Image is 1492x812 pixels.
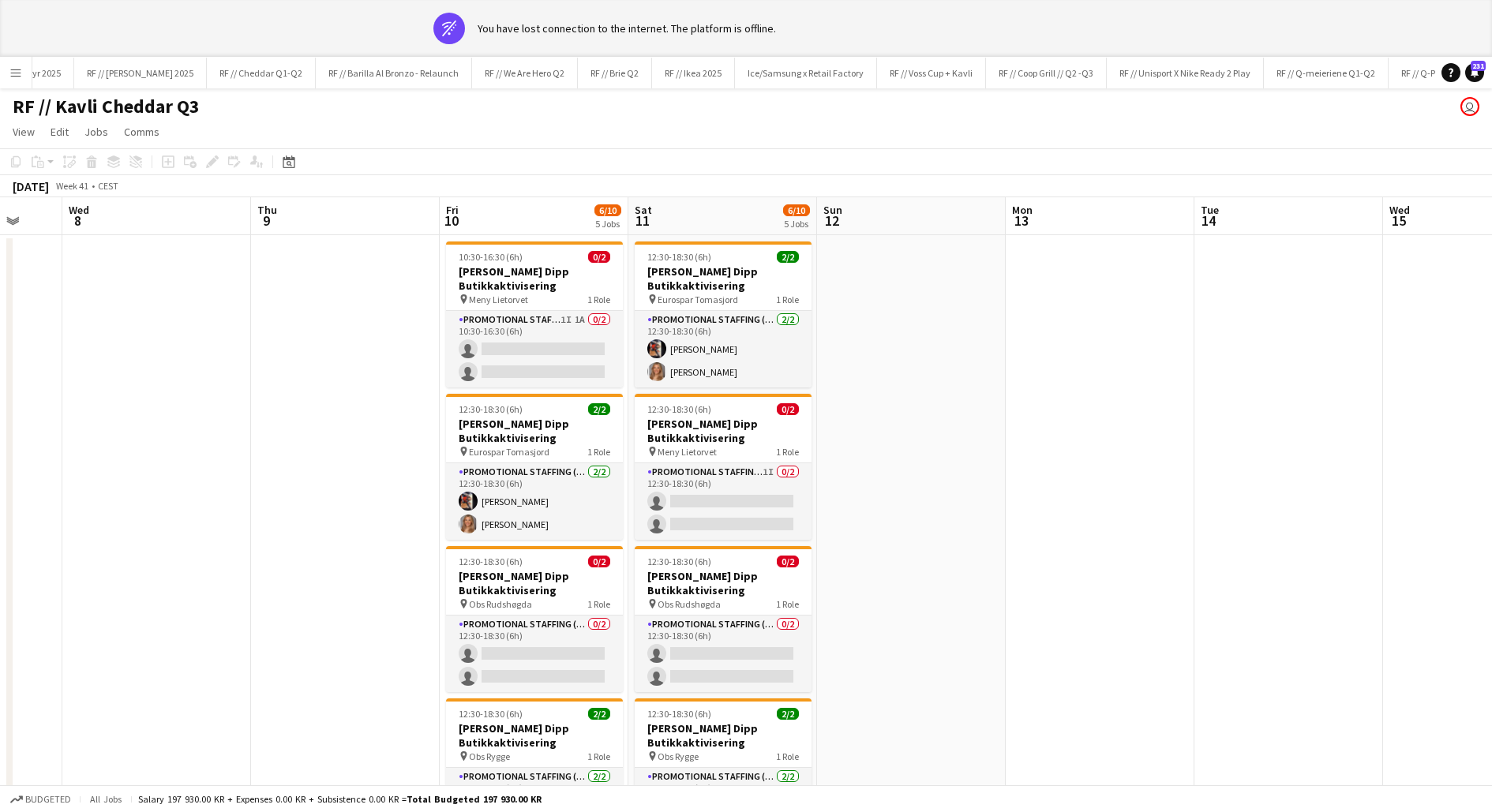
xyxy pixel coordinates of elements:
[255,211,277,230] span: 9
[635,463,812,540] app-card-role: Promotional Staffing (Promotional Staff)1I0/212:30-18:30 (6h)
[652,58,735,88] button: RF // Ikea 2025
[446,264,623,293] h3: [PERSON_NAME] Dipp Butikkaktivisering
[777,251,799,263] span: 2/2
[207,58,316,88] button: RF // Cheddar Q1-Q2
[459,251,523,263] span: 10:30-16:30 (6h)
[446,417,623,445] h3: [PERSON_NAME] Dipp Butikkaktivisering
[1460,97,1479,116] app-user-avatar: Alexander Skeppland Hole
[783,204,810,216] span: 6/10
[877,58,986,88] button: RF // Voss Cup + Kavli
[78,122,114,142] a: Jobs
[1201,203,1219,217] span: Tue
[446,394,623,540] app-job-card: 12:30-18:30 (6h)2/2[PERSON_NAME] Dipp Butikkaktivisering Eurospar Tomasjord1 RolePromotional Staf...
[635,417,812,445] h3: [PERSON_NAME] Dipp Butikkaktivisering
[588,708,610,720] span: 2/2
[635,394,812,540] app-job-card: 12:30-18:30 (6h)0/2[PERSON_NAME] Dipp Butikkaktivisering Meny Lietorvet1 RolePromotional Staffing...
[1465,63,1484,82] a: 231
[52,180,92,192] span: Week 41
[578,58,652,88] button: RF // Brie Q2
[776,446,799,458] span: 1 Role
[635,241,812,387] app-job-card: 12:30-18:30 (6h)2/2[PERSON_NAME] Dipp Butikkaktivisering Eurospar Tomasjord1 RolePromotional Staf...
[469,750,510,762] span: Obs Rygge
[6,122,41,142] a: View
[8,791,73,808] button: Budgeted
[44,122,75,142] a: Edit
[658,446,717,458] span: Meny Lietorvet
[469,446,549,458] span: Eurospar Tomasjord
[1389,203,1410,217] span: Wed
[446,463,623,540] app-card-role: Promotional Staffing (Promotional Staff)2/212:30-18:30 (6h)[PERSON_NAME][PERSON_NAME]
[588,403,610,415] span: 2/2
[69,203,89,217] span: Wed
[635,569,812,597] h3: [PERSON_NAME] Dipp Butikkaktivisering
[1264,58,1389,88] button: RF // Q-meieriene Q1-Q2
[446,241,623,387] app-job-card: 10:30-16:30 (6h)0/2[PERSON_NAME] Dipp Butikkaktivisering Meny Lietorvet1 RolePromotional Staffing...
[777,556,799,567] span: 0/2
[478,21,776,36] div: You have lost connection to the internet. The platform is offline.
[13,125,35,139] span: View
[84,125,108,139] span: Jobs
[66,211,89,230] span: 8
[777,708,799,720] span: 2/2
[658,598,721,610] span: Obs Rudshøgda
[632,211,652,230] span: 11
[1198,211,1219,230] span: 14
[635,264,812,293] h3: [PERSON_NAME] Dipp Butikkaktivisering
[776,598,799,610] span: 1 Role
[446,616,623,692] app-card-role: Promotional Staffing (Promotional Staff)0/212:30-18:30 (6h)
[124,125,159,139] span: Comms
[821,211,842,230] span: 12
[647,403,711,415] span: 12:30-18:30 (6h)
[459,708,523,720] span: 12:30-18:30 (6h)
[1387,211,1410,230] span: 15
[469,294,528,305] span: Meny Lietorvet
[587,598,610,610] span: 1 Role
[444,211,459,230] span: 10
[777,403,799,415] span: 0/2
[1471,61,1486,71] span: 231
[446,569,623,597] h3: [PERSON_NAME] Dipp Butikkaktivisering
[459,403,523,415] span: 12:30-18:30 (6h)
[635,203,652,217] span: Sat
[588,556,610,567] span: 0/2
[595,218,620,230] div: 5 Jobs
[446,546,623,692] app-job-card: 12:30-18:30 (6h)0/2[PERSON_NAME] Dipp Butikkaktivisering Obs Rudshøgda1 RolePromotional Staffing ...
[658,294,738,305] span: Eurospar Tomasjord
[594,204,621,216] span: 6/10
[469,598,532,610] span: Obs Rudshøgda
[98,180,118,192] div: CEST
[587,294,610,305] span: 1 Role
[1389,58,1472,88] button: RF // Q-Protein
[87,793,125,805] span: All jobs
[13,178,49,194] div: [DATE]
[635,546,812,692] app-job-card: 12:30-18:30 (6h)0/2[PERSON_NAME] Dipp Butikkaktivisering Obs Rudshøgda1 RolePromotional Staffing ...
[658,750,699,762] span: Obs Rygge
[823,203,842,217] span: Sun
[1010,211,1033,230] span: 13
[407,793,542,805] span: Total Budgeted 197 930.00 KR
[13,95,200,118] h1: RF // Kavli Cheddar Q3
[635,721,812,750] h3: [PERSON_NAME] Dipp Butikkaktivisering
[1107,58,1264,88] button: RF // Unisport X Nike Ready 2 Play
[647,556,711,567] span: 12:30-18:30 (6h)
[587,750,610,762] span: 1 Role
[74,58,207,88] button: RF // [PERSON_NAME] 2025
[635,311,812,387] app-card-role: Promotional Staffing (Promotional Staff)2/212:30-18:30 (6h)[PERSON_NAME][PERSON_NAME]
[647,708,711,720] span: 12:30-18:30 (6h)
[459,556,523,567] span: 12:30-18:30 (6h)
[587,446,610,458] span: 1 Role
[446,203,459,217] span: Fri
[472,58,578,88] button: RF // We Are Hero Q2
[51,125,69,139] span: Edit
[588,251,610,263] span: 0/2
[986,58,1107,88] button: RF // Coop Grill // Q2 -Q3
[776,294,799,305] span: 1 Role
[257,203,277,217] span: Thu
[784,218,809,230] div: 5 Jobs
